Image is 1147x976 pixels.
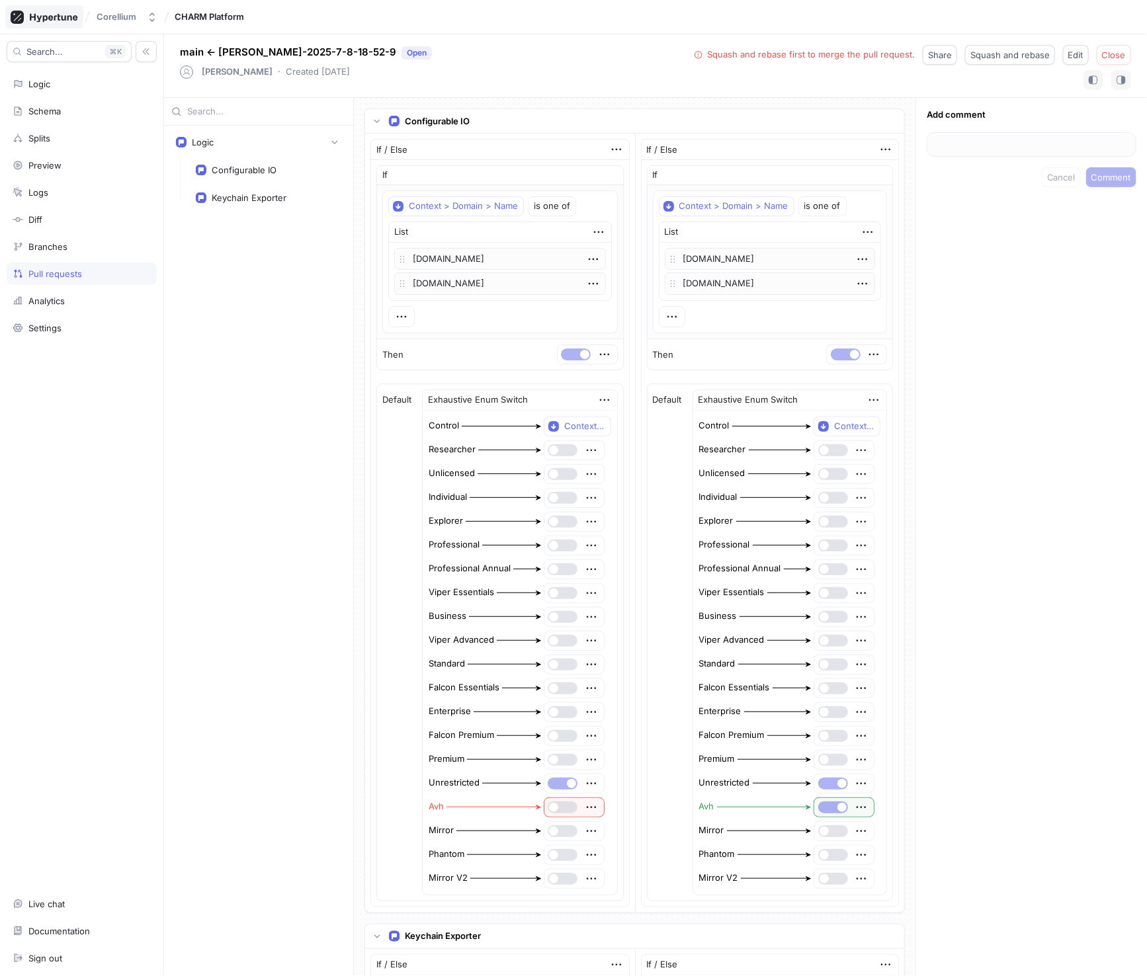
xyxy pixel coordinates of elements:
[564,421,605,432] div: Context > License Type
[699,633,765,647] div: Viper Advanced
[91,6,163,28] button: Corellium
[653,348,674,362] p: Then
[388,196,524,216] button: Context > Domain > Name
[927,108,1136,122] p: Add comment
[534,202,570,210] div: is one of
[834,421,874,432] div: Context > License Type
[28,241,67,252] div: Branches
[699,610,737,623] div: Business
[429,538,480,551] div: Professional
[376,143,407,157] div: If / Else
[1091,173,1131,181] span: Comment
[28,296,65,306] div: Analytics
[814,417,880,436] button: Context > License Type
[28,160,62,171] div: Preview
[28,926,90,936] div: Documentation
[699,848,735,861] div: Phantom
[699,538,750,551] div: Professional
[699,800,714,813] div: Avh
[202,65,273,79] p: [PERSON_NAME]
[382,169,388,182] p: If
[28,79,50,89] div: Logic
[429,681,499,694] div: Falcon Essentials
[28,899,65,909] div: Live chat
[405,930,481,943] p: Keychain Exporter
[699,393,798,407] div: Exhaustive Enum Switch
[429,633,494,647] div: Viper Advanced
[394,248,606,270] p: [DOMAIN_NAME]
[928,51,952,59] span: Share
[699,657,736,671] div: Standard
[665,248,876,270] p: [DOMAIN_NAME]
[429,419,459,432] div: Control
[394,225,408,239] div: List
[429,729,494,742] div: Falcon Premium
[428,393,528,407] div: Exhaustive Enum Switch
[429,586,494,599] div: Viper Essentials
[7,41,132,62] button: Search...K
[429,752,464,766] div: Premium
[659,196,794,216] button: Context > Domain > Name
[653,169,658,182] p: If
[429,491,467,504] div: Individual
[97,11,136,22] div: Corellium
[429,610,466,623] div: Business
[707,48,915,61] div: Squash and rebase first to merge the pull request.
[699,776,750,790] div: Unrestricted
[405,115,470,128] p: Configurable IO
[429,705,471,718] div: Enterprise
[409,200,518,212] div: Context > Domain > Name
[804,202,841,210] div: is one of
[1042,167,1081,187] button: Cancel
[699,681,770,694] div: Falcon Essentials
[429,872,468,885] div: Mirror V2
[180,45,432,60] p: main ← [PERSON_NAME]-2025-7-8-18-52-9
[382,348,404,362] p: Then
[286,65,350,79] p: Created [DATE]
[28,106,61,116] div: Schema
[28,323,62,333] div: Settings
[1102,51,1126,59] span: Close
[665,225,679,239] div: List
[699,491,738,504] div: Individual
[105,45,126,58] div: K
[28,953,62,963] div: Sign out
[429,562,511,575] div: Professional Annual
[699,729,765,742] div: Falcon Premium
[699,824,724,837] div: Mirror
[647,143,678,157] div: If / Else
[647,958,678,971] div: If / Else
[1086,167,1136,187] button: Comment
[429,467,475,480] div: Unlicensed
[175,12,244,21] span: CHARM Platform
[407,47,427,59] div: Open
[28,214,42,225] div: Diff
[28,268,82,279] div: Pull requests
[699,705,742,718] div: Enterprise
[278,65,280,79] p: ‧
[679,200,788,212] div: Context > Domain > Name
[429,657,465,671] div: Standard
[376,958,407,971] div: If / Else
[394,272,606,295] p: [DOMAIN_NAME]
[923,45,957,65] button: Share
[212,165,276,175] div: Configurable IO
[1068,51,1083,59] span: Edit
[544,417,611,436] button: Context > License Type
[699,419,730,432] div: Control
[699,752,735,766] div: Premium
[26,48,63,56] span: Search...
[970,51,1050,59] span: Squash and rebase
[28,187,48,198] div: Logs
[699,467,745,480] div: Unlicensed
[212,192,286,203] div: Keychain Exporter
[429,776,480,790] div: Unrestricted
[429,800,444,813] div: Avh
[699,562,781,575] div: Professional Annual
[699,514,734,528] div: Explorer
[1047,173,1076,181] span: Cancel
[382,393,411,407] p: Default
[965,45,1055,65] button: Squash and rebase
[1063,45,1089,65] button: Edit
[192,137,214,147] div: Logic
